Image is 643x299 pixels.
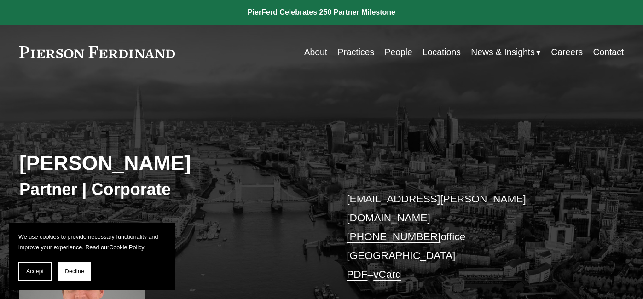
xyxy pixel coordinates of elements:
[593,43,624,61] a: Contact
[338,43,375,61] a: Practices
[385,43,412,61] a: People
[471,44,535,60] span: News & Insights
[347,190,598,283] p: office [GEOGRAPHIC_DATA] –
[423,43,461,61] a: Locations
[471,43,541,61] a: folder dropdown
[347,193,526,224] a: [EMAIL_ADDRESS][PERSON_NAME][DOMAIN_NAME]
[18,262,52,281] button: Accept
[551,43,583,61] a: Careers
[18,232,166,253] p: We use cookies to provide necessary functionality and improve your experience. Read our .
[19,151,322,176] h2: [PERSON_NAME]
[304,43,328,61] a: About
[58,262,91,281] button: Decline
[26,268,44,275] span: Accept
[19,179,322,200] h3: Partner | Corporate
[9,223,175,290] section: Cookie banner
[109,244,144,251] a: Cookie Policy
[65,268,84,275] span: Decline
[373,268,401,280] a: vCard
[347,230,440,242] a: [PHONE_NUMBER]
[347,268,367,280] a: PDF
